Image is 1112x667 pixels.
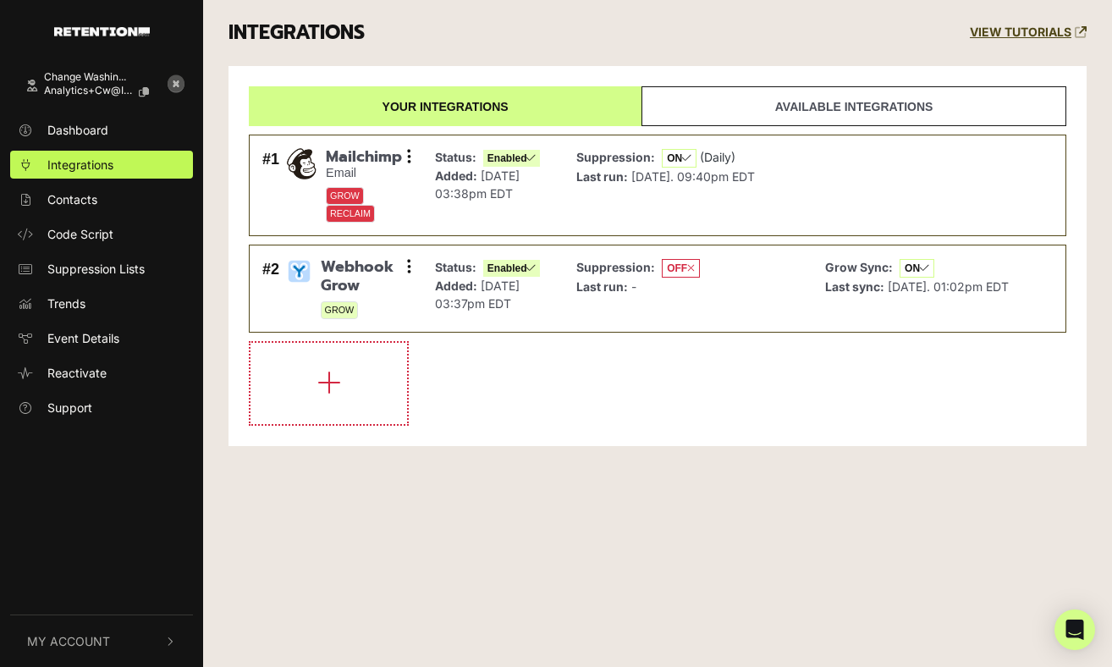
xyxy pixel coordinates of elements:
[641,86,1066,126] a: Available integrations
[10,394,193,422] a: Support
[47,399,92,416] span: Support
[10,324,193,352] a: Event Details
[286,148,317,179] img: Mailchimp
[888,279,1009,294] span: [DATE]. 01:02pm EDT
[47,190,97,208] span: Contacts
[10,151,193,179] a: Integrations
[262,148,279,223] div: #1
[321,301,359,319] span: GROW
[631,169,755,184] span: [DATE]. 09:40pm EDT
[970,25,1087,40] a: VIEW TUTORIALS
[435,168,477,183] strong: Added:
[662,259,700,278] span: OFF
[435,168,520,201] span: [DATE] 03:38pm EDT
[262,258,279,319] div: #2
[47,225,113,243] span: Code Script
[47,156,113,174] span: Integrations
[662,149,696,168] span: ON
[10,63,159,109] a: Change Washin... analytics+cw@iron...
[326,166,410,180] small: Email
[27,632,110,650] span: My Account
[326,148,410,167] span: Mailchimp
[1054,609,1095,650] div: Open Intercom Messenger
[10,359,193,387] a: Reactivate
[321,258,410,295] span: Webhook Grow
[10,185,193,213] a: Contacts
[326,205,375,223] span: RECLAIM
[576,169,628,184] strong: Last run:
[10,255,193,283] a: Suppression Lists
[483,260,541,277] span: Enabled
[228,21,365,45] h3: INTEGRATIONS
[900,259,934,278] span: ON
[286,258,312,284] img: Webhook Grow
[435,278,477,293] strong: Added:
[47,121,108,139] span: Dashboard
[10,116,193,144] a: Dashboard
[44,71,162,83] div: Change Washin...
[825,260,893,274] strong: Grow Sync:
[54,27,150,36] img: Retention.com
[10,220,193,248] a: Code Script
[47,329,119,347] span: Event Details
[576,150,655,164] strong: Suppression:
[435,260,476,274] strong: Status:
[10,289,193,317] a: Trends
[576,279,628,294] strong: Last run:
[47,364,107,382] span: Reactivate
[249,86,641,126] a: Your integrations
[700,150,735,164] span: (Daily)
[47,295,85,312] span: Trends
[10,615,193,667] button: My Account
[483,150,541,167] span: Enabled
[825,279,884,294] strong: Last sync:
[576,260,655,274] strong: Suppression:
[44,85,133,96] span: analytics+cw@iron...
[326,187,364,205] span: GROW
[631,279,636,294] span: -
[47,260,145,278] span: Suppression Lists
[435,150,476,164] strong: Status:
